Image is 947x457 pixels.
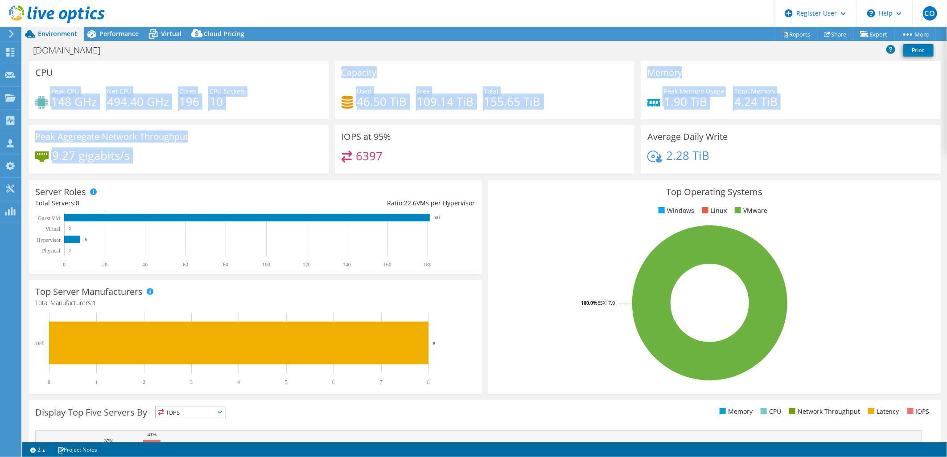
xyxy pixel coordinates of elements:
text: 0 [48,379,50,385]
text: 181 [434,216,441,220]
text: 41% [148,432,156,437]
text: 5 [285,379,288,385]
svg: \n [867,9,875,17]
h4: 10 [210,97,246,106]
text: 20 [102,261,107,268]
text: 7 [380,379,383,385]
h4: 2.28 TiB [666,151,709,160]
span: 1 [92,298,96,307]
a: Reports [775,27,818,41]
h3: Top Operating Systems [494,187,934,197]
a: Project Notes [51,444,103,455]
tspan: 100.0% [581,299,597,306]
text: 8 [85,237,87,242]
h4: Total Manufacturers: [35,298,475,308]
text: 2 [143,379,145,385]
h3: Average Daily Write [647,132,728,142]
h4: 9.27 gigabits/s [52,151,130,160]
text: 8 [433,341,436,346]
text: 0 [69,226,71,231]
text: Hypervisor [37,237,61,243]
h1: [DOMAIN_NAME] [29,45,114,55]
span: Cloud Pricing [204,29,244,38]
li: Linux [700,206,727,216]
a: 2 [24,444,52,455]
text: 6 [332,379,335,385]
a: Share [817,27,854,41]
span: Peak CPU [51,87,79,95]
span: CO [923,6,937,20]
text: 1 [95,379,98,385]
span: Free [417,87,430,95]
text: 180 [424,261,432,268]
text: 100 [262,261,270,268]
li: IOPS [905,407,930,416]
div: Total Servers: [35,198,255,208]
h4: 148 GHz [51,97,97,106]
li: Latency [866,407,899,416]
text: Physical [42,248,60,254]
h3: Server Roles [35,187,86,197]
h4: 109.14 TiB [417,97,474,106]
span: Net CPU [107,87,132,95]
h4: 1.90 TiB [664,97,724,106]
text: 80 [223,261,228,268]
span: Environment [38,29,77,38]
text: 0 [63,261,66,268]
span: Total [484,87,499,95]
h4: 494.40 GHz [107,97,169,106]
span: 22.6 [404,199,416,207]
span: Total Memory [734,87,775,95]
h4: 196 [179,97,199,106]
span: Used [357,87,372,95]
div: Ratio: VMs per Hypervisor [255,198,475,208]
h4: 155.65 TiB [484,97,541,106]
a: Export [853,27,895,41]
span: Peak Memory Usage [664,87,724,95]
text: 4 [237,379,240,385]
h4: 6397 [356,151,383,161]
text: 0 [69,248,71,253]
text: Virtual [45,226,61,232]
text: 140 [343,261,351,268]
span: Virtual [161,29,181,38]
h4: 4.24 TiB [734,97,778,106]
span: Cores [179,87,196,95]
text: 60 [183,261,188,268]
h3: Peak Aggregate Network Throughput [35,132,188,142]
tspan: ESXi 7.0 [597,299,615,306]
h3: Top Server Manufacturers [35,287,143,297]
text: 160 [383,261,391,268]
span: Performance [99,29,139,38]
text: Dell [35,340,45,347]
text: 3 [190,379,193,385]
text: 37% [104,438,113,443]
h3: Memory [647,68,682,78]
li: VMware [733,206,767,216]
h3: Capacity [342,68,377,78]
text: 120 [303,261,311,268]
li: Memory [717,407,753,416]
a: Print [903,44,934,57]
text: Guest VM [38,215,60,221]
li: CPU [758,407,781,416]
li: Network Throughput [787,407,860,416]
h3: CPU [35,68,53,78]
span: IOPS [156,407,226,418]
h4: 46.50 TiB [357,97,407,106]
span: CPU Sockets [210,87,246,95]
span: 8 [76,199,79,207]
a: More [894,27,936,41]
h3: IOPS at 95% [342,132,391,142]
text: 8 [427,379,430,385]
text: 40 [142,261,148,268]
li: Windows [656,206,694,216]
